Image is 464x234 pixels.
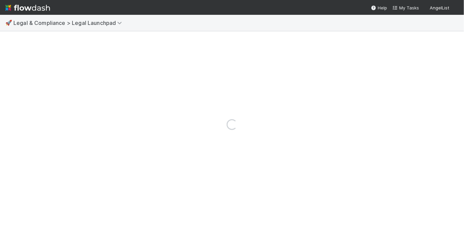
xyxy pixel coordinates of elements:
[5,2,50,13] img: logo-inverted-e16ddd16eac7371096b0.svg
[430,5,449,10] span: AngelList
[392,5,419,10] span: My Tasks
[392,4,419,11] a: My Tasks
[371,4,387,11] div: Help
[452,5,459,11] img: avatar_768cd48b-9260-4103-b3ef-328172ae0546.png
